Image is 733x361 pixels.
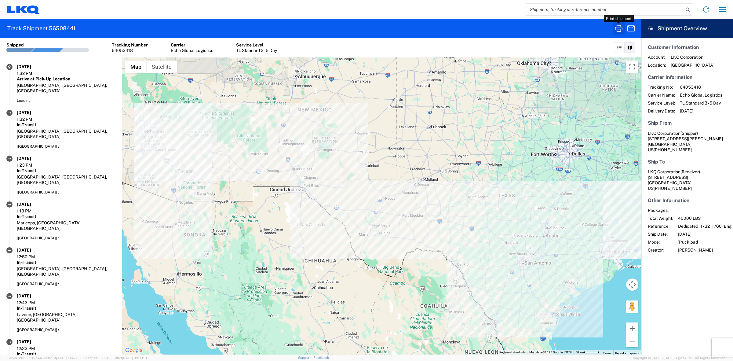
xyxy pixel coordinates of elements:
[575,351,584,354] span: 50 km
[648,44,727,50] h5: Customer Information
[112,42,148,48] div: Tracking Number
[17,346,47,351] div: 12:33 PM
[17,339,47,344] div: [DATE]
[17,281,116,287] div: [[GEOGRAPHIC_DATA]] :
[680,84,722,90] span: 64053418
[236,48,277,53] div: TL Standard 3 - 5 Day
[680,108,722,114] span: [DATE]
[236,42,277,48] div: Service Level
[648,92,675,98] span: Carrier Name:
[626,335,638,347] button: Zoom out
[648,215,673,221] span: Total Weight:
[124,347,144,355] a: Open this area in Google Maps (opens a new window)
[17,235,116,241] div: [[GEOGRAPHIC_DATA]] :
[17,162,47,168] div: 1:23 PM
[147,61,177,73] button: Show satellite imagery
[626,61,638,73] button: Toggle fullscreen view
[648,197,727,203] h5: Other Information
[671,62,714,68] span: [GEOGRAPHIC_DATA]
[574,350,601,355] button: Map Scale: 50 km per 46 pixels
[17,300,47,305] div: 12:43 PM
[648,62,666,68] span: Location:
[17,128,116,139] div: [GEOGRAPHIC_DATA], [GEOGRAPHIC_DATA], [GEOGRAPHIC_DATA]
[125,61,147,73] button: Show street map
[648,131,680,136] span: LKQ Corporation
[680,131,698,136] span: (Shipper)
[648,208,673,213] span: Packages:
[17,190,116,195] div: [[GEOGRAPHIC_DATA]] :
[648,169,727,191] address: [GEOGRAPHIC_DATA] US
[17,266,116,277] div: [GEOGRAPHIC_DATA], [GEOGRAPHIC_DATA], [GEOGRAPHIC_DATA]
[17,351,116,357] div: In-Transit
[17,201,47,207] div: [DATE]
[626,322,638,335] button: Zoom in
[17,312,116,323] div: Laveen, [GEOGRAPHIC_DATA], [GEOGRAPHIC_DATA]
[648,131,727,153] address: [GEOGRAPHIC_DATA] US
[499,350,526,355] button: Keyboard shortcuts
[648,120,727,126] h5: Ship From
[17,260,116,265] div: In-Transit
[654,147,692,152] span: [PHONE_NUMBER]
[17,116,47,122] div: 1:32 PM
[648,84,675,90] span: Tracking No:
[654,186,692,191] span: [PHONE_NUMBER]
[648,136,723,141] span: [STREET_ADDRESS][PERSON_NAME]
[529,351,572,354] span: Map data ©2025 Google, INEGI
[671,54,714,60] span: LKQ Corporation
[17,76,116,82] div: Arrive at Pick-Up Location
[17,83,116,94] div: [GEOGRAPHIC_DATA], [GEOGRAPHIC_DATA], [GEOGRAPHIC_DATA]
[648,74,727,80] h5: Carrier Information
[122,356,147,360] span: [DATE] 09:39:01
[83,356,147,360] span: Client: 2025.19.0-129fbcf
[680,169,700,174] span: (Receiver)
[17,293,47,299] div: [DATE]
[17,214,116,219] div: In-Transit
[648,159,727,165] h5: Ship To
[112,48,148,53] div: 64053418
[17,144,116,149] div: [[GEOGRAPHIC_DATA]] :
[17,247,47,253] div: [DATE]
[626,300,638,313] button: Drag Pegman onto the map to open Street View
[17,71,47,76] div: 1:32 PM
[17,98,116,103] div: Loading
[7,356,81,360] span: Server: 2025.19.0-d447cefac8f
[171,42,213,48] div: Carrier
[648,54,666,60] span: Account:
[6,42,24,48] div: Shipped
[17,174,116,185] div: [GEOGRAPHIC_DATA], [GEOGRAPHIC_DATA], [GEOGRAPHIC_DATA]
[17,254,47,260] div: 12:50 PM
[648,223,673,229] span: Reference:
[648,169,700,180] span: LKQ Corporation [STREET_ADDRESS]
[313,356,329,359] a: Feedback
[17,168,116,173] div: In-Transit
[171,48,213,53] div: Echo Global Logistics
[680,100,722,106] span: TL Standard 3 - 5 Day
[17,64,47,69] div: [DATE]
[17,122,116,127] div: In-Transit
[648,100,675,106] span: Service Level:
[648,108,675,114] span: Delivery Date:
[124,347,144,355] img: Google
[7,25,75,32] h2: Track Shipment 56508441
[680,92,722,98] span: Echo Global Logistics
[632,355,726,361] span: Copyright © [DATE]-[DATE] Agistix Inc., All Rights Reserved
[56,356,81,360] span: [DATE] 10:47:06
[603,352,611,355] a: Terms
[17,305,116,311] div: In-Transit
[648,231,673,237] span: Ship Date:
[626,278,638,291] button: Map camera controls
[641,19,733,38] header: Shipment Overview
[17,208,47,214] div: 1:13 PM
[17,156,47,161] div: [DATE]
[648,247,673,253] span: Creator:
[17,327,116,333] div: [[GEOGRAPHIC_DATA]] :
[298,356,313,359] a: Support
[525,4,684,15] input: Shipment, tracking or reference number
[17,110,47,115] div: [DATE]
[615,352,640,355] a: Report a map error
[648,239,673,245] span: Mode:
[17,220,116,231] div: Maricopa, [GEOGRAPHIC_DATA], [GEOGRAPHIC_DATA]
